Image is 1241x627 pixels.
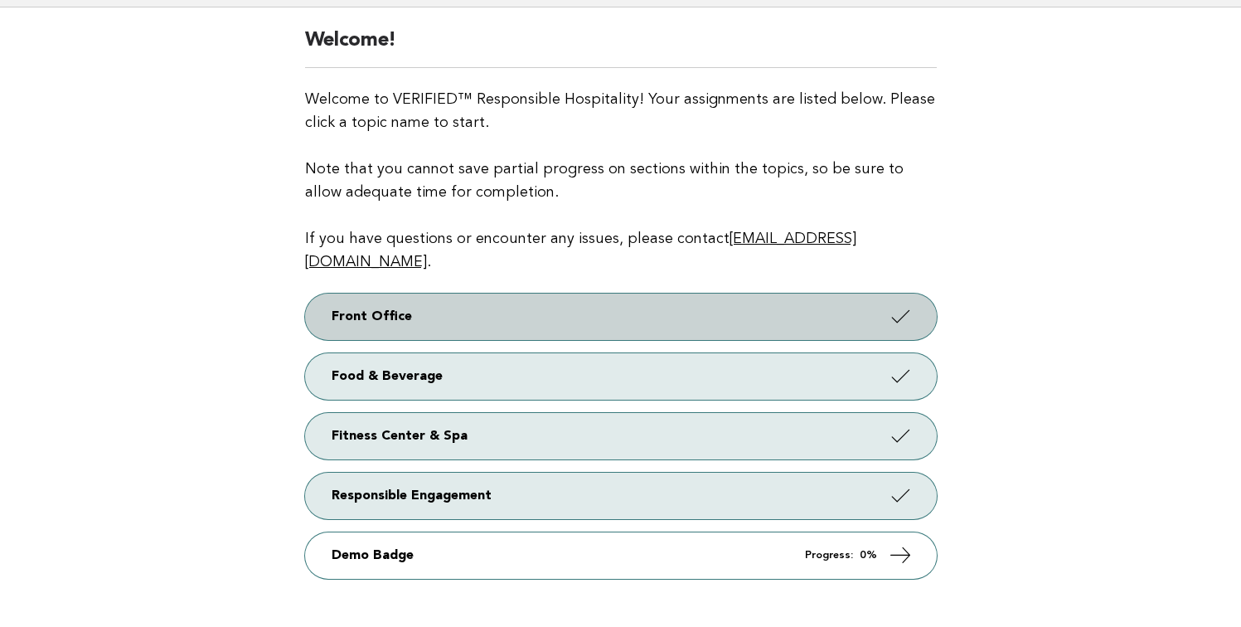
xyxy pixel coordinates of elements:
a: Responsible Engagement [305,473,937,519]
a: [EMAIL_ADDRESS][DOMAIN_NAME] [305,231,856,270]
a: Front Office [305,294,937,340]
a: Fitness Center & Spa [305,413,937,459]
em: Progress: [805,550,853,561]
strong: 0% [860,550,877,561]
p: Welcome to VERIFIED™ Responsible Hospitality! Your assignments are listed below. Please click a t... [305,88,937,274]
a: Demo Badge Progress: 0% [305,532,937,579]
h2: Welcome! [305,27,937,68]
a: Food & Beverage [305,353,937,400]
